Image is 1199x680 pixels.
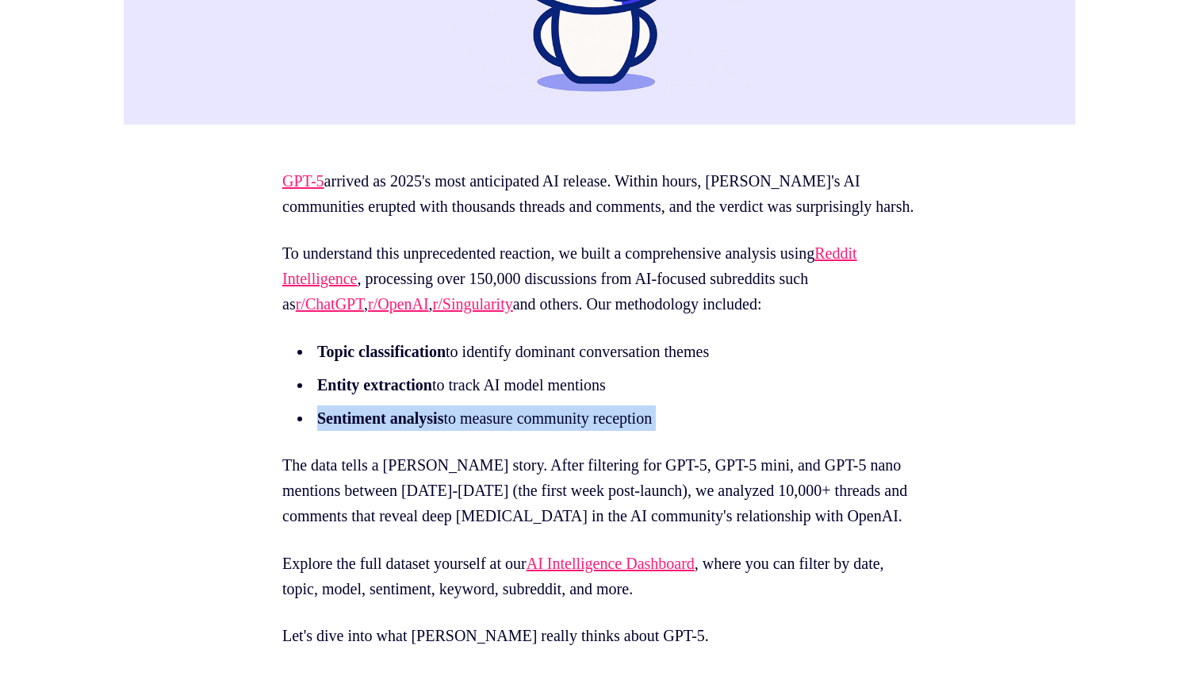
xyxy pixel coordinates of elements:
a: AI Intelligence Dashboard [527,555,695,572]
p: arrived as 2025's most anticipated AI release. Within hours, [PERSON_NAME]'s AI communities erupt... [282,168,917,219]
p: Let's dive into what [PERSON_NAME] really thinks about GPT-5. [282,623,917,648]
li: to identify dominant conversation themes [312,339,893,364]
p: The data tells a [PERSON_NAME] story. After filtering for GPT-5, GPT-5 mini, and GPT-5 nano menti... [282,452,917,528]
strong: Topic classification [317,343,446,360]
strong: Entity extraction [317,376,432,394]
li: to track AI model mentions [312,372,893,398]
a: Reddit Intelligence [282,244,857,287]
p: Explore the full dataset yourself at our , where you can filter by date, topic, model, sentiment,... [282,551,917,601]
a: r/Singularity [433,295,513,313]
p: To understand this unprecedented reaction, we built a comprehensive analysis using , processing o... [282,240,917,317]
a: GPT-5 [282,172,324,190]
strong: Sentiment analysis [317,409,443,427]
a: r/ChatGPT [296,295,364,313]
a: r/OpenAI [368,295,429,313]
li: to measure community reception [312,405,893,431]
